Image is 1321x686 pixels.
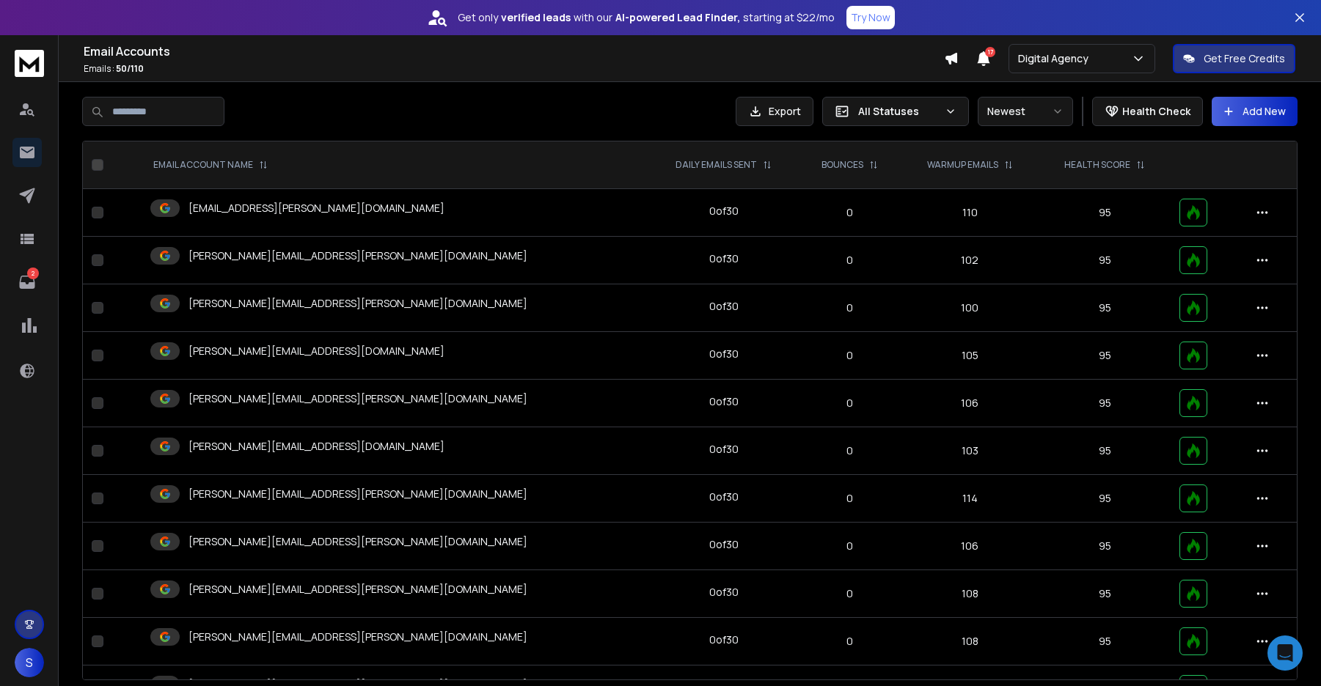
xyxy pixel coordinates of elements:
p: 0 [808,348,892,363]
div: 0 of 30 [709,442,739,457]
h1: Email Accounts [84,43,944,60]
button: S [15,648,44,677]
p: 0 [808,205,892,220]
p: 0 [808,443,892,458]
span: 17 [985,47,995,57]
p: [PERSON_NAME][EMAIL_ADDRESS][PERSON_NAME][DOMAIN_NAME] [189,296,527,311]
p: 0 [808,634,892,649]
div: 0 of 30 [709,394,739,409]
div: 0 of 30 [709,299,739,314]
p: [PERSON_NAME][EMAIL_ADDRESS][PERSON_NAME][DOMAIN_NAME] [189,248,527,263]
button: Try Now [846,6,895,29]
td: 110 [901,189,1039,237]
p: Try Now [851,10,890,25]
div: 0 of 30 [709,204,739,218]
a: 2 [12,268,42,297]
p: 2 [27,268,39,279]
td: 95 [1039,427,1171,475]
p: [PERSON_NAME][EMAIL_ADDRESS][PERSON_NAME][DOMAIN_NAME] [189,630,527,644]
p: [PERSON_NAME][EMAIL_ADDRESS][PERSON_NAME][DOMAIN_NAME] [189,534,527,549]
td: 114 [901,475,1039,523]
p: BOUNCES [821,159,863,171]
td: 100 [901,284,1039,332]
p: All Statuses [858,104,939,119]
p: Health Check [1122,104,1190,119]
strong: verified leads [501,10,571,25]
button: Add New [1212,97,1298,126]
img: logo [15,50,44,77]
p: [PERSON_NAME][EMAIL_ADDRESS][DOMAIN_NAME] [189,344,444,358]
td: 95 [1039,570,1171,618]
p: [PERSON_NAME][EMAIL_ADDRESS][PERSON_NAME][DOMAIN_NAME] [189,582,527,597]
p: Get only with our starting at $22/mo [458,10,835,25]
button: Newest [978,97,1073,126]
td: 108 [901,618,1039,665]
p: DAILY EMAILS SENT [676,159,757,171]
p: [PERSON_NAME][EMAIL_ADDRESS][PERSON_NAME][DOMAIN_NAME] [189,487,527,501]
td: 95 [1039,523,1171,570]
div: 0 of 30 [709,537,739,552]
p: 0 [808,491,892,506]
div: 0 of 30 [709,490,739,504]
div: 0 of 30 [709,251,739,266]
p: 0 [808,300,892,315]
td: 108 [901,570,1039,618]
div: 0 of 30 [709,585,739,600]
button: Export [736,97,813,126]
td: 95 [1039,332,1171,380]
span: 50 / 110 [116,62,144,75]
td: 95 [1039,618,1171,665]
p: 0 [808,253,892,268]
td: 95 [1039,237,1171,284]
td: 95 [1039,189,1171,237]
td: 95 [1039,284,1171,332]
td: 103 [901,427,1039,475]
td: 105 [901,332,1039,380]
td: 95 [1039,380,1171,427]
td: 106 [901,380,1039,427]
p: [EMAIL_ADDRESS][PERSON_NAME][DOMAIN_NAME] [189,201,444,215]
div: EMAIL ACCOUNT NAME [153,159,268,171]
div: 0 of 30 [709,347,739,361]
td: 95 [1039,475,1171,523]
div: Open Intercom Messenger [1267,635,1303,671]
p: Get Free Credits [1204,51,1285,66]
p: [PERSON_NAME][EMAIL_ADDRESS][DOMAIN_NAME] [189,439,444,454]
div: 0 of 30 [709,632,739,647]
p: WARMUP EMAILS [927,159,998,171]
button: Health Check [1092,97,1203,126]
p: HEALTH SCORE [1064,159,1130,171]
strong: AI-powered Lead Finder, [615,10,740,25]
p: [PERSON_NAME][EMAIL_ADDRESS][PERSON_NAME][DOMAIN_NAME] [189,391,527,406]
td: 102 [901,237,1039,284]
p: Emails : [84,63,944,75]
td: 106 [901,523,1039,570]
p: Digital Agency [1018,51,1094,66]
p: 0 [808,539,892,553]
p: 0 [808,586,892,601]
button: Get Free Credits [1173,44,1295,73]
p: 0 [808,396,892,410]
